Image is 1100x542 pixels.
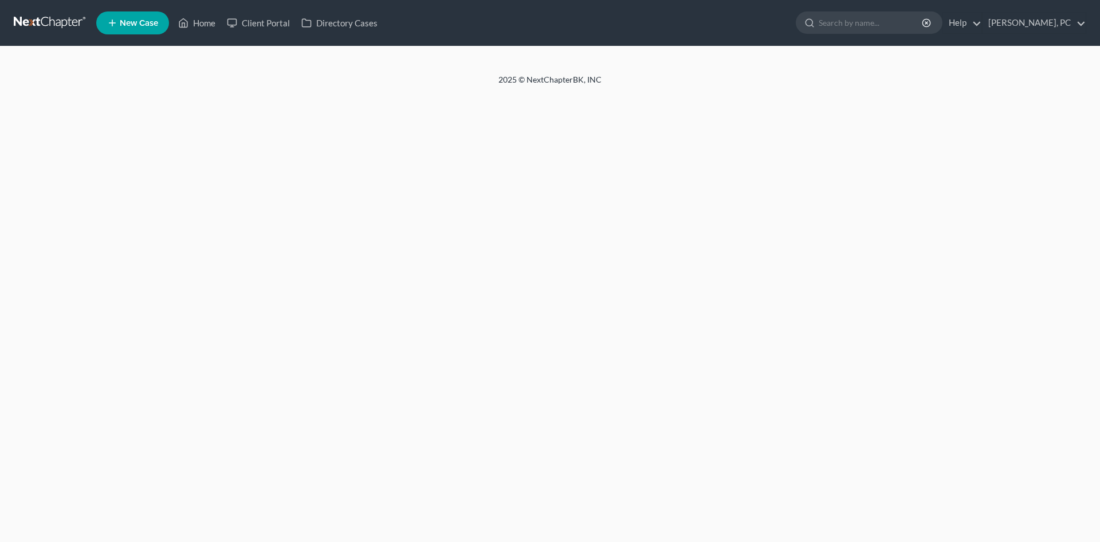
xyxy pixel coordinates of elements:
a: Help [943,13,981,33]
a: Directory Cases [296,13,383,33]
a: [PERSON_NAME], PC [983,13,1086,33]
span: New Case [120,19,158,28]
input: Search by name... [819,12,924,33]
a: Home [172,13,221,33]
div: 2025 © NextChapterBK, INC [223,74,877,95]
a: Client Portal [221,13,296,33]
